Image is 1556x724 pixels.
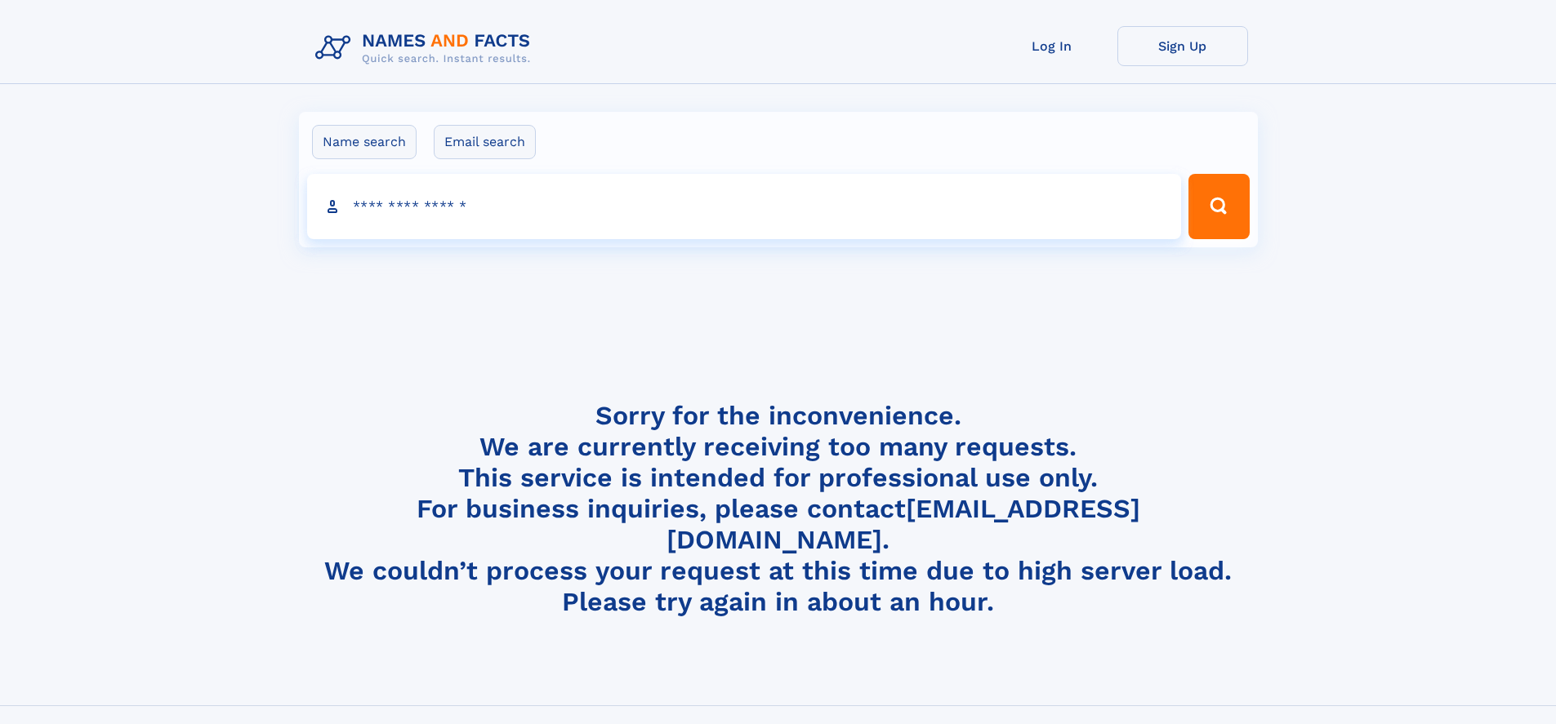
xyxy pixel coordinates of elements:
[434,125,536,159] label: Email search
[1188,174,1249,239] button: Search Button
[309,400,1248,618] h4: Sorry for the inconvenience. We are currently receiving too many requests. This service is intend...
[309,26,544,70] img: Logo Names and Facts
[987,26,1117,66] a: Log In
[1117,26,1248,66] a: Sign Up
[307,174,1182,239] input: search input
[667,493,1140,555] a: [EMAIL_ADDRESS][DOMAIN_NAME]
[312,125,417,159] label: Name search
